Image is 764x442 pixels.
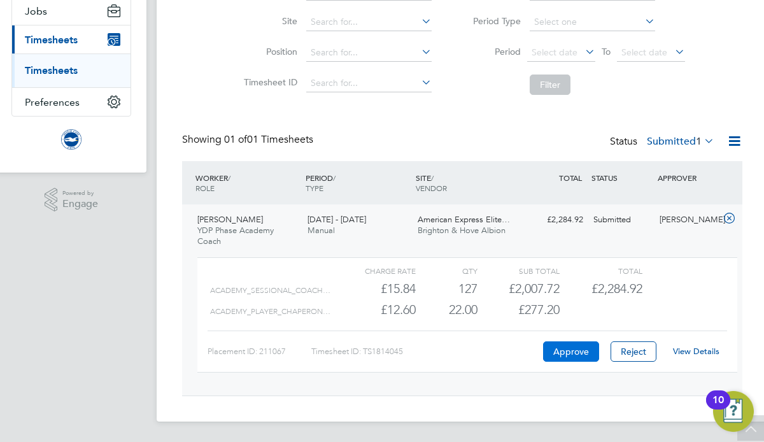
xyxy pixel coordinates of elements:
[192,166,302,199] div: WORKER
[611,341,656,362] button: Reject
[418,214,510,225] span: American Express Elite…
[598,43,614,60] span: To
[25,96,80,108] span: Preferences
[11,129,131,150] a: Go to home page
[240,46,297,57] label: Position
[478,278,560,299] div: £2,007.72
[228,173,230,183] span: /
[306,44,432,62] input: Search for...
[302,166,413,199] div: PERIOD
[416,183,447,193] span: VENDOR
[12,53,131,87] div: Timesheets
[416,278,478,299] div: 127
[195,183,215,193] span: ROLE
[559,173,582,183] span: TOTAL
[654,210,721,231] div: [PERSON_NAME]
[543,341,599,362] button: Approve
[654,166,721,189] div: APPROVER
[224,133,313,146] span: 01 Timesheets
[610,133,717,151] div: Status
[306,13,432,31] input: Search for...
[696,135,702,148] span: 1
[530,13,655,31] input: Select one
[416,299,478,320] div: 22.00
[197,225,274,246] span: YDP Phase Academy Coach
[25,64,78,76] a: Timesheets
[45,188,99,212] a: Powered byEngage
[25,34,78,46] span: Timesheets
[647,135,714,148] label: Submitted
[224,133,247,146] span: 01 of
[306,75,432,92] input: Search for...
[522,210,588,231] div: £2,284.92
[334,299,416,320] div: £12.60
[713,391,754,432] button: Open Resource Center, 10 new notifications
[712,400,724,417] div: 10
[240,76,297,88] label: Timesheet ID
[308,225,335,236] span: Manual
[532,46,577,58] span: Select date
[12,88,131,116] button: Preferences
[588,210,654,231] div: Submitted
[308,214,366,225] span: [DATE] - [DATE]
[673,346,719,357] a: View Details
[182,133,316,146] div: Showing
[478,299,560,320] div: £277.20
[210,286,330,295] span: ACADEMY_SESSIONAL_COACH…
[25,5,47,17] span: Jobs
[530,75,570,95] button: Filter
[197,214,263,225] span: [PERSON_NAME]
[418,225,506,236] span: Brighton & Hove Albion
[621,46,667,58] span: Select date
[306,183,323,193] span: TYPE
[463,46,521,57] label: Period
[62,199,98,210] span: Engage
[311,341,540,362] div: Timesheet ID: TS1814045
[334,263,416,278] div: Charge rate
[62,188,98,199] span: Powered by
[12,25,131,53] button: Timesheets
[334,278,416,299] div: £15.84
[333,173,336,183] span: /
[61,129,81,150] img: brightonandhovealbion-logo-retina.png
[240,15,297,27] label: Site
[431,173,434,183] span: /
[416,263,478,278] div: QTY
[208,341,311,362] div: Placement ID: 211067
[413,166,523,199] div: SITE
[588,166,654,189] div: STATUS
[591,281,642,296] span: £2,284.92
[210,307,330,316] span: ACADEMY_PLAYER_CHAPERON…
[560,263,642,278] div: Total
[478,263,560,278] div: Sub Total
[463,15,521,27] label: Period Type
